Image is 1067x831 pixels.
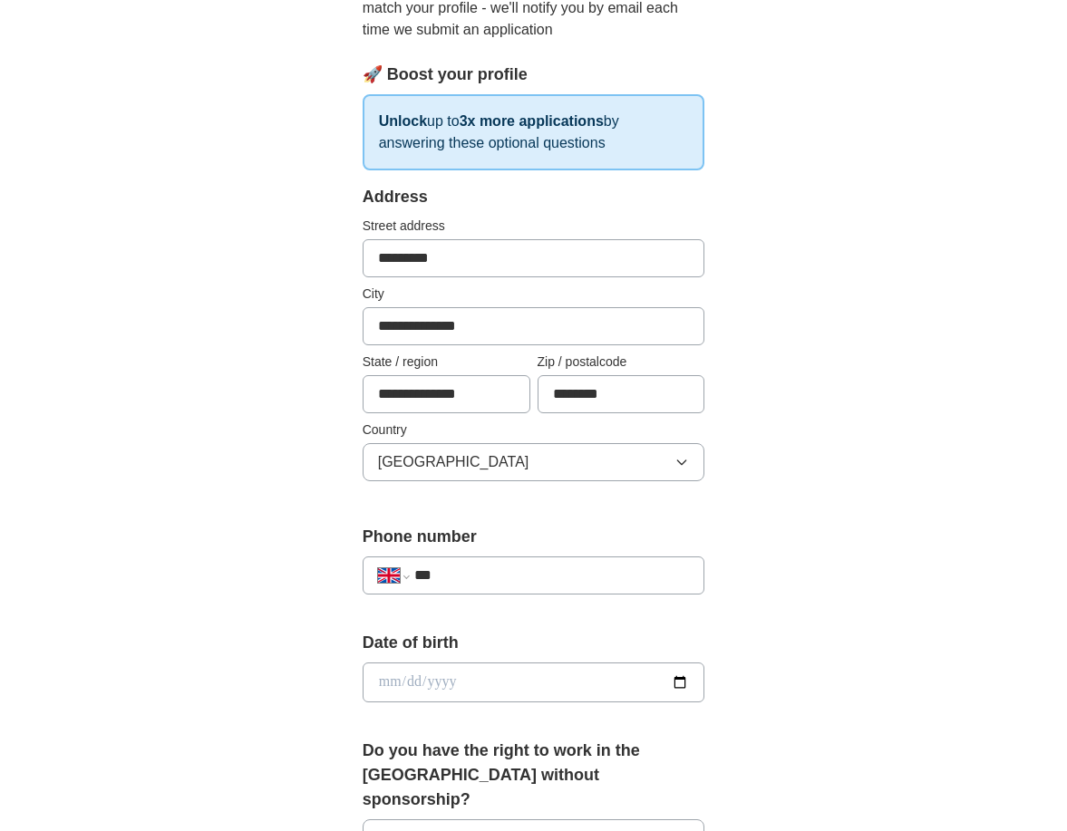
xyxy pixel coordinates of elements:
strong: 3x more applications [460,113,604,129]
label: Street address [363,217,705,236]
span: [GEOGRAPHIC_DATA] [378,451,529,473]
label: State / region [363,353,530,372]
label: Date of birth [363,631,705,655]
label: City [363,285,705,304]
button: [GEOGRAPHIC_DATA] [363,443,705,481]
label: Phone number [363,525,705,549]
div: Address [363,185,705,209]
label: Do you have the right to work in the [GEOGRAPHIC_DATA] without sponsorship? [363,739,705,812]
div: 🚀 Boost your profile [363,63,705,87]
label: Zip / postalcode [538,353,705,372]
label: Country [363,420,705,440]
strong: Unlock [379,113,427,129]
p: up to by answering these optional questions [363,94,705,170]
